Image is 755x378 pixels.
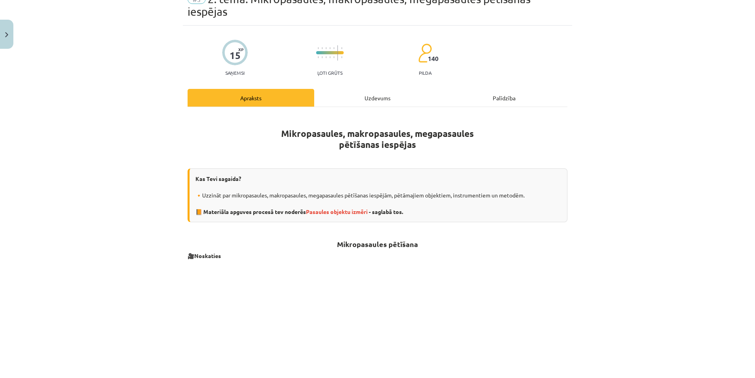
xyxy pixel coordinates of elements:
img: icon-close-lesson-0947bae3869378f0d4975bcd49f059093ad1ed9edebbc8119c70593378902aed.svg [5,32,8,37]
div: 🔸Uzzināt par mikropasaules, makropasaules, megapasaules pētīšanas iespējām, pētāmajiem objektiem,... [188,168,567,222]
a: Pasaules objektu izmēri [306,208,368,215]
img: icon-short-line-57e1e144782c952c97e751825c79c345078a6d821885a25fce030b3d8c18986b.svg [333,47,334,49]
p: 🎥 [188,252,567,260]
img: icon-short-line-57e1e144782c952c97e751825c79c345078a6d821885a25fce030b3d8c18986b.svg [341,56,342,58]
div: Palīdzība [441,89,567,107]
p: pilda [419,70,431,76]
b: Noskaties [194,252,221,259]
strong: Mikropasaules pētīšana [337,240,418,249]
strong: Mikropasaules, makropasaules, megapasaules pētīšanas iespējas [281,128,474,150]
img: icon-short-line-57e1e144782c952c97e751825c79c345078a6d821885a25fce030b3d8c18986b.svg [318,56,319,58]
p: Saņemsi [222,70,248,76]
img: icon-short-line-57e1e144782c952c97e751825c79c345078a6d821885a25fce030b3d8c18986b.svg [333,56,334,58]
strong: Kas Tevi sagaida? [195,175,241,182]
strong: 📙 Materiāla apguves procesā tev noderēs - saglabā tos. [195,208,403,215]
p: Ļoti grūts [317,70,343,76]
div: Uzdevums [314,89,441,107]
span: XP [238,47,243,52]
img: icon-short-line-57e1e144782c952c97e751825c79c345078a6d821885a25fce030b3d8c18986b.svg [341,47,342,49]
div: 15 [230,50,241,61]
img: icon-short-line-57e1e144782c952c97e751825c79c345078a6d821885a25fce030b3d8c18986b.svg [318,47,319,49]
span: 140 [428,55,438,62]
img: icon-long-line-d9ea69661e0d244f92f715978eff75569469978d946b2353a9bb055b3ed8787d.svg [337,45,338,61]
img: students-c634bb4e5e11cddfef0936a35e636f08e4e9abd3cc4e673bd6f9a4125e45ecb1.svg [418,43,432,63]
div: Apraksts [188,89,314,107]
